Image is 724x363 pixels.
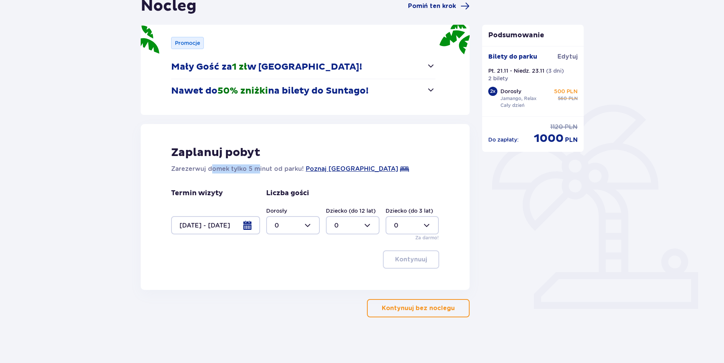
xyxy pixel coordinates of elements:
p: 500 PLN [554,88,578,95]
p: Kontynuuj bez noclegu [382,304,455,312]
p: Za darmo! [415,234,439,241]
p: Zaplanuj pobyt [171,145,260,160]
span: 1120 [550,123,563,131]
span: PLN [565,136,578,144]
span: 560 [558,95,567,102]
button: Kontynuuj bez noclegu [367,299,470,317]
a: Poznaj [GEOGRAPHIC_DATA] [306,164,398,174]
span: 1 zł [232,61,247,73]
p: Zarezerwuj domek tylko 5 minut od parku! [171,164,304,174]
span: 1000 [534,131,564,146]
p: Nawet do na bilety do Suntago! [171,85,368,97]
label: Dziecko (do 3 lat) [386,207,433,215]
p: Liczba gości [266,189,309,198]
span: PLN [568,95,578,102]
p: 2 bilety [488,75,508,82]
button: Nawet do50% zniżkina bilety do Suntago! [171,79,435,103]
span: Edytuj [557,53,578,61]
p: ( 3 dni ) [546,67,564,75]
label: Dorosły [266,207,287,215]
span: PLN [565,123,578,131]
p: Promocje [175,39,200,47]
button: Kontynuuj [383,250,439,269]
p: Pt. 21.11 - Niedz. 23.11 [488,67,545,75]
p: Cały dzień [500,102,524,109]
p: Podsumowanie [482,31,584,40]
p: Dorosły [500,88,521,95]
p: Bilety do parku [488,53,537,61]
span: Pomiń ten krok [408,2,456,10]
div: 2 x [488,87,497,96]
p: Kontynuuj [395,255,427,264]
span: 50% zniżki [218,85,268,97]
p: Termin wizyty [171,189,223,198]
p: Do zapłaty : [488,136,519,143]
button: Mały Gość za1 złw [GEOGRAPHIC_DATA]! [171,55,435,79]
p: Mały Gość za w [GEOGRAPHIC_DATA]! [171,61,362,73]
label: Dziecko (do 12 lat) [326,207,376,215]
p: Jamango, Relax [500,95,537,102]
a: Pomiń ten krok [408,2,470,11]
